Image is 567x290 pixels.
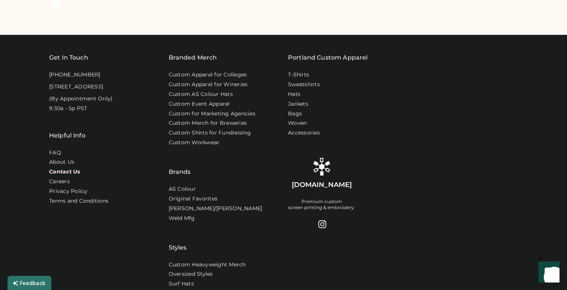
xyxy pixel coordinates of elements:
[169,224,187,252] div: Styles
[49,197,108,205] div: Terms and Conditions
[49,105,87,112] div: 9:30a - 5p PST
[49,178,70,185] a: Careers
[49,71,100,79] div: [PHONE_NUMBER]
[169,195,218,203] a: Original Favorites
[49,53,88,62] div: Get In Touch
[169,81,248,88] a: Custom Apparel for Wineries
[288,53,367,62] a: Portland Custom Apparel
[49,95,112,103] div: (By Appointment Only)
[169,205,262,212] a: [PERSON_NAME]/[PERSON_NAME]
[49,83,103,91] div: [STREET_ADDRESS]
[288,81,320,88] a: Sweatshirts
[288,91,300,98] a: Hats
[169,100,230,108] a: Custom Event Apparel
[288,129,320,137] a: Accessories
[49,158,74,166] a: About Us
[288,100,308,108] a: Jackets
[49,149,61,157] a: FAQ
[169,110,255,118] a: Custom for Marketing Agencies
[288,110,302,118] a: Bags
[313,158,331,176] img: Rendered Logo - Screens
[169,53,217,62] div: Branded Merch
[169,91,233,98] a: Custom AS Colour Hats
[292,180,352,190] div: [DOMAIN_NAME]
[169,280,194,288] a: Surf Hats
[49,188,88,195] a: Privacy Policy
[169,139,220,146] a: Custom Workwear
[169,215,195,222] a: Weld Mfg
[169,185,196,193] a: AS Colour
[49,168,80,176] a: Contact Us
[288,120,307,127] a: Woven
[169,129,251,137] a: Custom Shirts for Fundraising
[169,271,213,278] a: Oversized Styles
[169,149,191,176] div: Brands
[169,71,247,79] a: Custom Apparel for Colleges
[288,71,309,79] a: T-Shirts
[49,131,85,140] div: Helpful Info
[169,261,246,269] a: Custom Heavyweight Merch
[531,256,564,289] iframe: Front Chat
[169,120,247,127] a: Custom Merch for Breweries
[288,199,355,211] div: Premium custom screen printing & embroidery.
